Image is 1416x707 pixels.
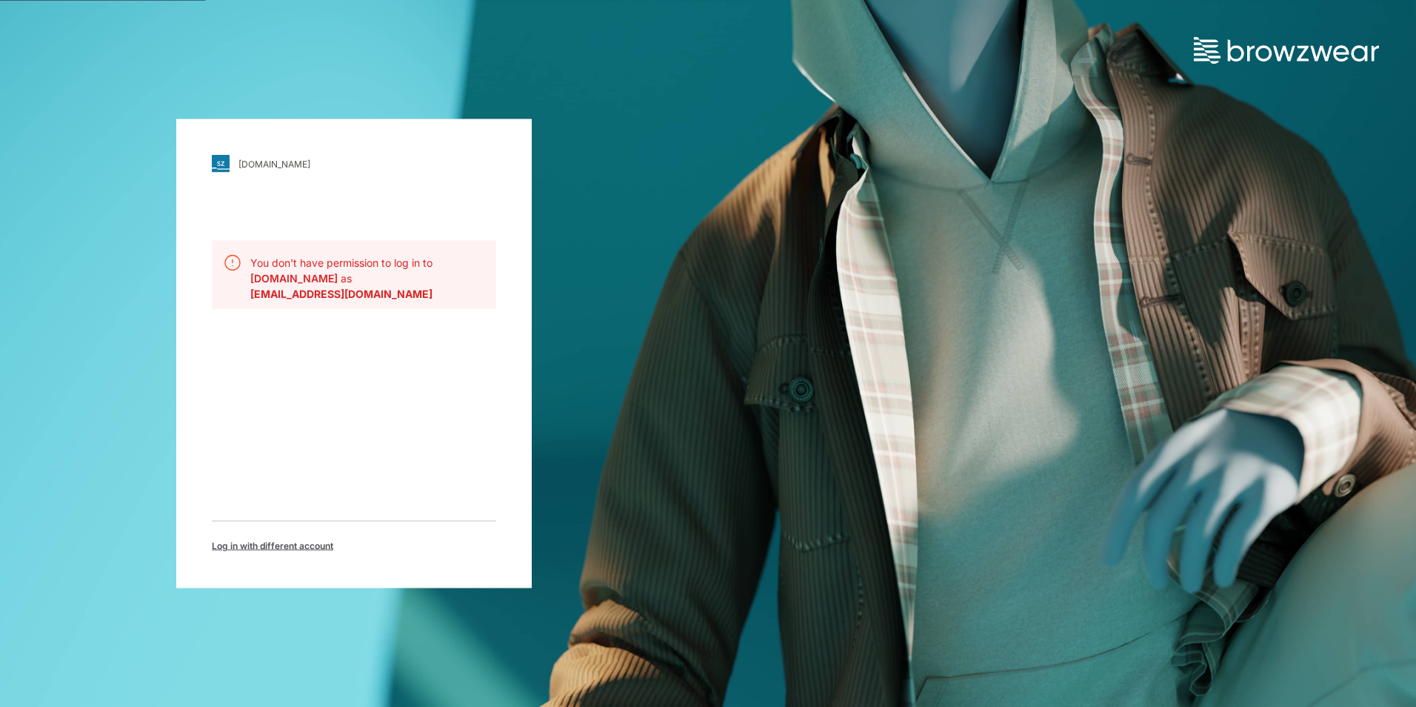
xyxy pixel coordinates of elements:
[1194,37,1379,64] img: browzwear-logo.73288ffb.svg
[212,155,496,173] a: [DOMAIN_NAME]
[238,158,310,169] div: [DOMAIN_NAME]
[224,254,241,272] img: svg+xml;base64,PHN2ZyB3aWR0aD0iMjQiIGhlaWdodD0iMjQiIHZpZXdCb3g9IjAgMCAyNCAyNCIgZmlsbD0ibm9uZSIgeG...
[212,155,230,173] img: svg+xml;base64,PHN2ZyB3aWR0aD0iMjgiIGhlaWdodD0iMjgiIHZpZXdCb3g9IjAgMCAyOCAyOCIgZmlsbD0ibm9uZSIgeG...
[250,255,484,286] p: You don't have permission to log in to as
[250,288,433,300] b: [EMAIL_ADDRESS][DOMAIN_NAME]
[212,540,333,553] span: Log in with different account
[250,272,341,285] b: [DOMAIN_NAME]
